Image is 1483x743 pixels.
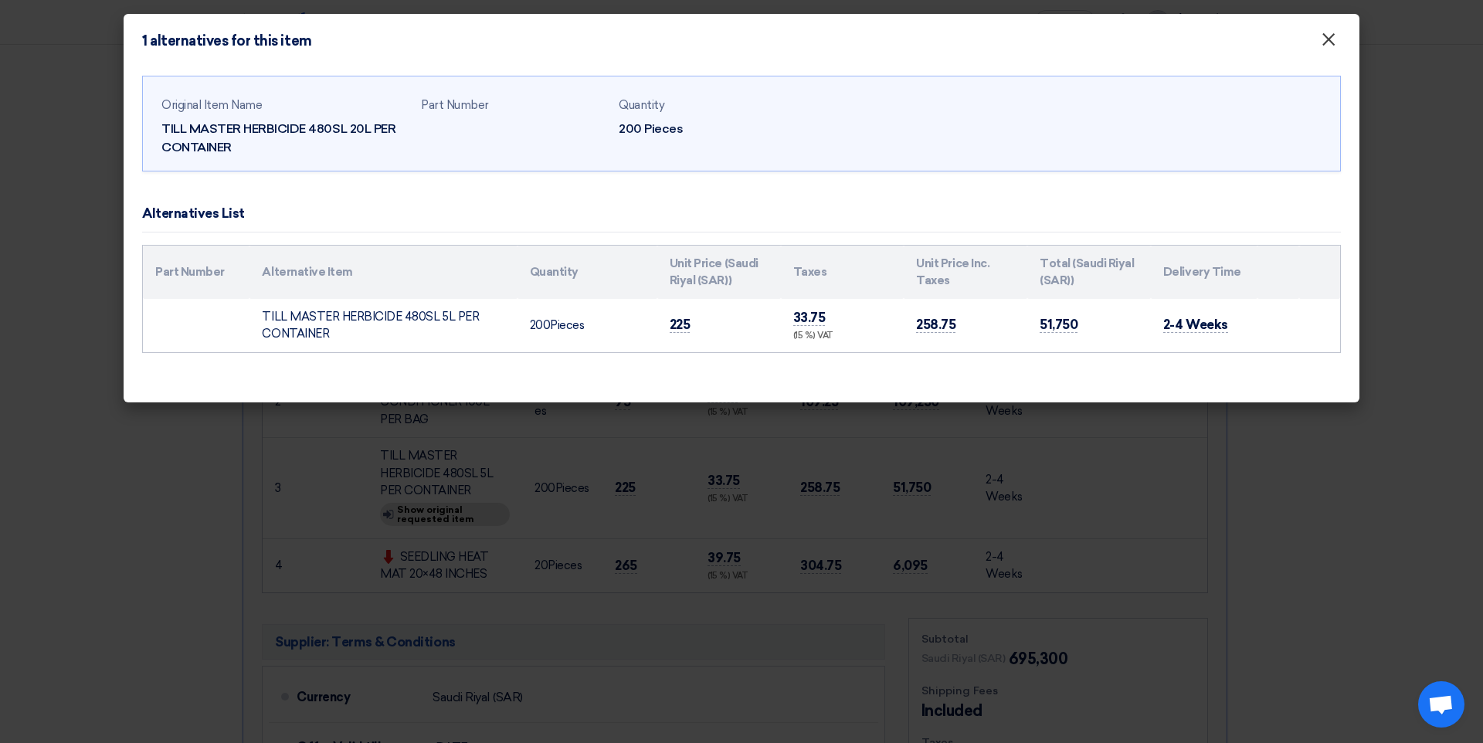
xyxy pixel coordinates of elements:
[249,299,517,352] td: TILL MASTER HERBICIDE 480SL 5L PER CONTAINER
[670,317,691,333] span: 225
[518,246,657,299] th: Quantity
[793,330,892,343] div: (15 %) VAT
[1418,681,1464,728] a: Open chat
[1040,317,1077,333] span: 51,750
[1163,317,1228,333] span: 2-4 Weeks
[619,97,804,114] div: Quantity
[1151,246,1257,299] th: Delivery Time
[530,318,551,332] span: 200
[916,317,955,333] span: 258.75
[143,246,249,299] th: Part Number
[1308,25,1349,56] button: Close
[421,97,606,114] div: Part Number
[1027,246,1151,299] th: Total (Saudi Riyal (SAR))
[142,32,312,49] h4: 1 alternatives for this item
[142,204,245,224] div: Alternatives List
[904,246,1027,299] th: Unit Price Inc. Taxes
[781,246,904,299] th: Taxes
[161,120,409,157] div: TILL MASTER HERBICIDE 480SL 20L PER CONTAINER
[619,120,804,138] div: 200 Pieces
[249,246,517,299] th: Alternative Item
[1321,28,1336,59] span: ×
[161,97,409,114] div: Original Item Name
[793,310,826,326] span: 33.75
[518,299,657,352] td: Pieces
[657,246,781,299] th: Unit Price (Saudi Riyal (SAR))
